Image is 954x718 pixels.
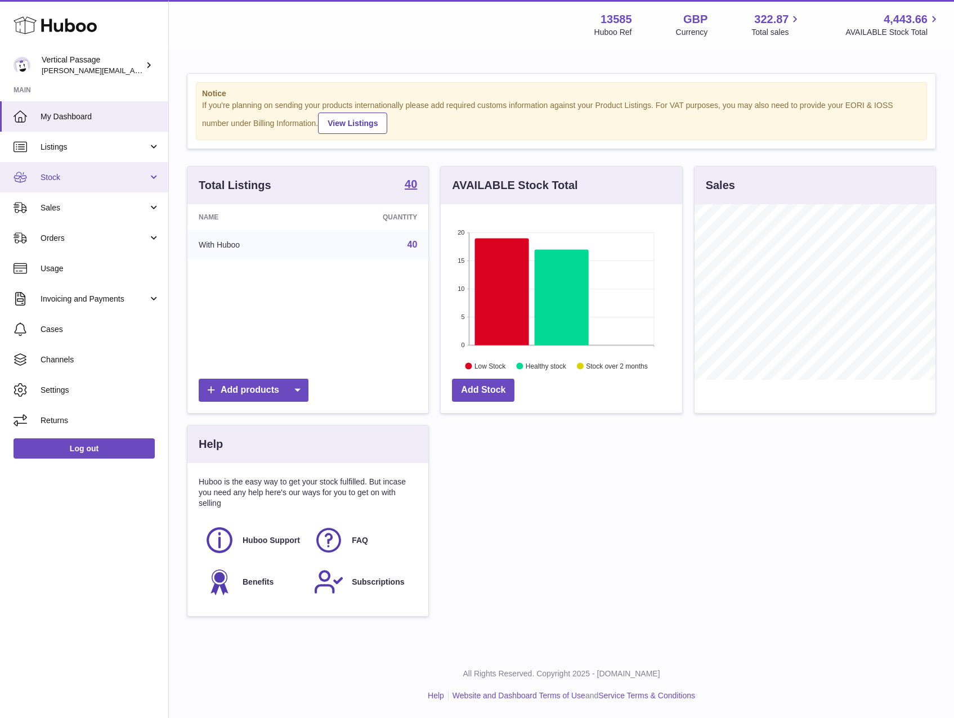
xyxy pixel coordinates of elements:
p: All Rights Reserved. Copyright 2025 - [DOMAIN_NAME] [178,668,945,679]
text: 10 [458,285,465,292]
a: Add Stock [452,379,514,402]
span: AVAILABLE Stock Total [845,27,940,38]
span: Channels [41,354,160,365]
strong: 13585 [601,12,632,27]
span: 4,443.66 [884,12,928,27]
span: Usage [41,263,160,274]
strong: 40 [405,178,417,190]
div: Vertical Passage [42,55,143,76]
a: Service Terms & Conditions [598,691,695,700]
a: Help [428,691,444,700]
a: Benefits [204,567,302,597]
a: Log out [14,438,155,459]
span: Returns [41,415,160,426]
a: 322.87 Total sales [751,12,801,38]
span: Subscriptions [352,577,404,587]
span: My Dashboard [41,111,160,122]
h3: Total Listings [199,178,271,193]
span: Listings [41,142,148,152]
div: Huboo Ref [594,27,632,38]
td: With Huboo [187,230,315,259]
text: Healthy stock [526,362,567,370]
li: and [449,690,695,701]
p: Huboo is the easy way to get your stock fulfilled. But incase you need any help here's our ways f... [199,477,417,509]
img: ryan@verticalpassage.com [14,57,30,74]
span: Sales [41,203,148,213]
th: Quantity [315,204,428,230]
a: FAQ [313,525,411,555]
span: Invoicing and Payments [41,294,148,304]
span: Orders [41,233,148,244]
a: 4,443.66 AVAILABLE Stock Total [845,12,940,38]
h3: AVAILABLE Stock Total [452,178,577,193]
span: Cases [41,324,160,335]
a: Website and Dashboard Terms of Use [453,691,585,700]
a: 40 [405,178,417,192]
span: Settings [41,385,160,396]
span: Stock [41,172,148,183]
span: FAQ [352,535,368,546]
text: Stock over 2 months [586,362,648,370]
strong: Notice [202,88,921,99]
span: Benefits [243,577,274,587]
h3: Help [199,437,223,452]
text: Low Stock [474,362,506,370]
th: Name [187,204,315,230]
div: If you're planning on sending your products internationally please add required customs informati... [202,100,921,134]
a: Subscriptions [313,567,411,597]
span: Huboo Support [243,535,300,546]
h3: Sales [706,178,735,193]
span: [PERSON_NAME][EMAIL_ADDRESS][DOMAIN_NAME] [42,66,226,75]
strong: GBP [683,12,707,27]
span: Total sales [751,27,801,38]
text: 0 [462,342,465,348]
text: 5 [462,313,465,320]
a: Huboo Support [204,525,302,555]
text: 15 [458,257,465,264]
a: 40 [407,240,418,249]
a: View Listings [318,113,387,134]
a: Add products [199,379,308,402]
span: 322.87 [754,12,789,27]
text: 20 [458,229,465,236]
div: Currency [676,27,708,38]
